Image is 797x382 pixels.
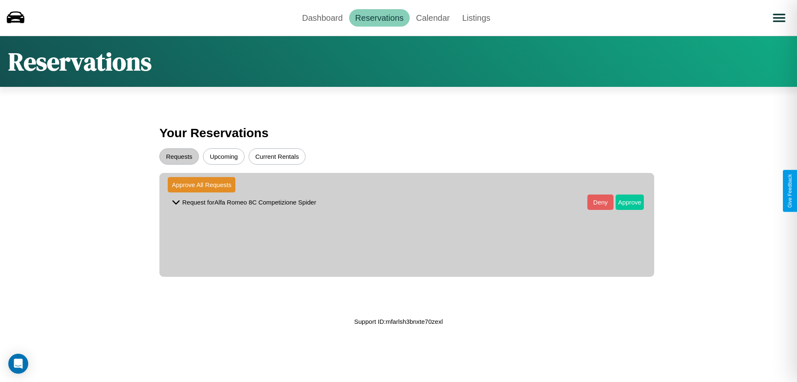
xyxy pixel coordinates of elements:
button: Approve All Requests [168,177,235,192]
button: Approve [616,195,644,210]
a: Listings [456,9,496,27]
p: Support ID: mfarlsh3bnxte70zexl [354,316,443,327]
button: Requests [159,148,199,165]
button: Current Rentals [249,148,306,165]
button: Open menu [768,6,791,30]
button: Deny [587,195,614,210]
a: Calendar [410,9,456,27]
a: Reservations [349,9,410,27]
div: Open Intercom Messenger [8,354,28,374]
p: Request for Alfa Romeo 8C Competizione Spider [182,197,316,208]
div: Give Feedback [787,174,793,208]
a: Dashboard [296,9,349,27]
button: Upcoming [203,148,244,165]
h3: Your Reservations [159,122,638,144]
h1: Reservations [8,44,152,79]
